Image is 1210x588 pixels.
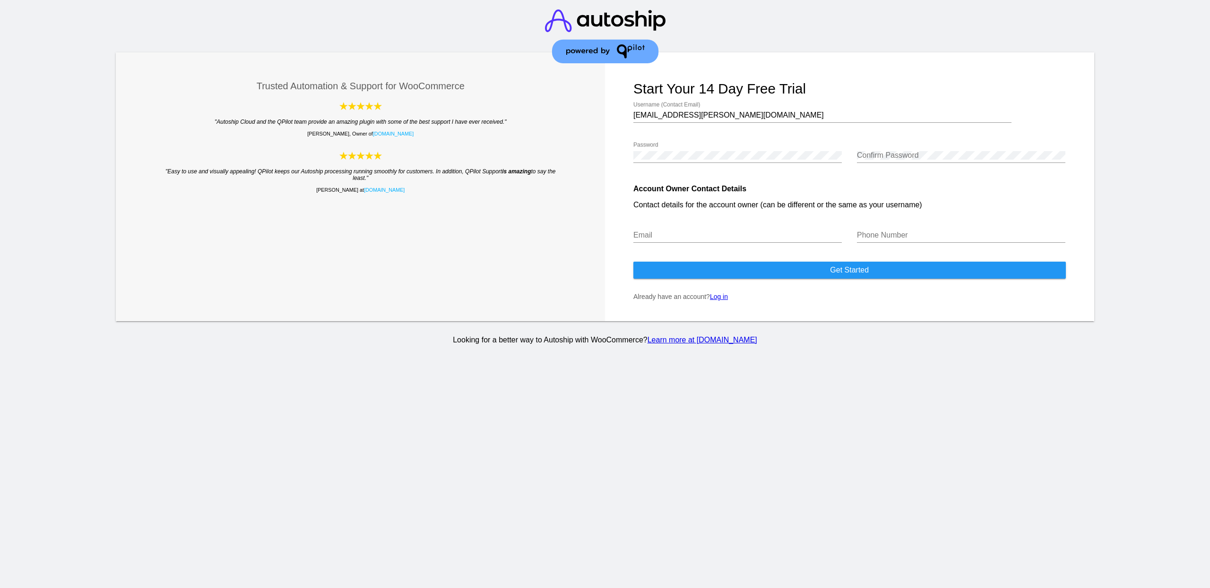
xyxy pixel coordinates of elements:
h1: Start your 14 day free trial [633,81,1066,97]
img: Autoship Cloud powered by QPilot [339,151,382,161]
a: Log in [710,293,728,300]
strong: Account Owner Contact Details [633,185,746,193]
strong: is amazing [502,168,531,175]
a: [DOMAIN_NAME] [364,187,405,193]
p: [PERSON_NAME], Owner of [145,131,577,136]
span: Get started [830,266,869,274]
p: Looking for a better way to Autoship with WooCommerce? [114,336,1096,344]
input: Email [633,231,842,239]
a: [DOMAIN_NAME] [373,131,414,136]
blockquote: "Easy to use and visually appealing! QPilot keeps our Autoship processing running smoothly for cu... [164,168,558,181]
h3: Trusted Automation & Support for WooCommerce [145,81,577,92]
input: Phone Number [857,231,1065,239]
p: Contact details for the account owner (can be different or the same as your username) [633,201,1066,209]
a: Learn more at [DOMAIN_NAME] [648,336,757,344]
input: Username (Contact Email) [633,111,1011,119]
p: [PERSON_NAME] at [145,187,577,193]
img: Autoship Cloud powered by QPilot [339,101,382,111]
blockquote: "Autoship Cloud and the QPilot team provide an amazing plugin with some of the best support I hav... [164,119,558,125]
button: Get started [633,262,1066,279]
p: Already have an account? [633,293,1066,300]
